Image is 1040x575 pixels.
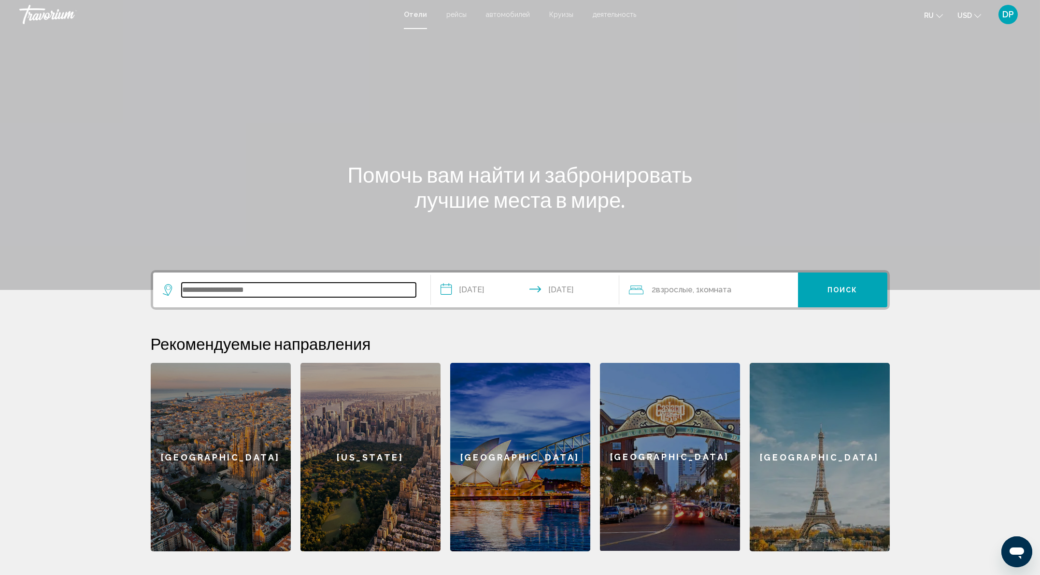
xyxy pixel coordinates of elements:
[619,273,798,307] button: Travelers: 2 adults, 0 children
[450,363,590,551] a: [GEOGRAPHIC_DATA]
[153,273,887,307] div: Search widget
[151,363,291,551] a: [GEOGRAPHIC_DATA]
[404,11,427,18] a: Отели
[600,363,740,551] a: [GEOGRAPHIC_DATA]
[151,334,890,353] h2: Рекомендуемые направления
[924,12,934,19] span: ru
[339,162,701,212] h1: Помочь вам найти и забронировать лучшие места в мире.
[486,11,530,18] a: автомобилей
[600,363,740,551] div: [GEOGRAPHIC_DATA]
[957,12,972,19] span: USD
[593,11,636,18] a: деятельность
[652,283,693,297] span: 2
[446,11,467,18] a: рейсы
[750,363,890,551] a: [GEOGRAPHIC_DATA]
[656,285,693,294] span: Взрослые
[700,285,732,294] span: Комната
[798,273,887,307] button: Поиск
[693,283,732,297] span: , 1
[1002,10,1014,19] span: DP
[19,5,394,24] a: Travorium
[300,363,441,551] a: [US_STATE]
[549,11,573,18] a: Круизы
[827,287,858,294] span: Поиск
[431,273,619,307] button: Check-in date: Aug 16, 2025 Check-out date: Aug 17, 2025
[1001,536,1032,567] iframe: Кнопка запуска окна обмена сообщениями
[996,4,1021,25] button: User Menu
[924,8,943,22] button: Change language
[957,8,981,22] button: Change currency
